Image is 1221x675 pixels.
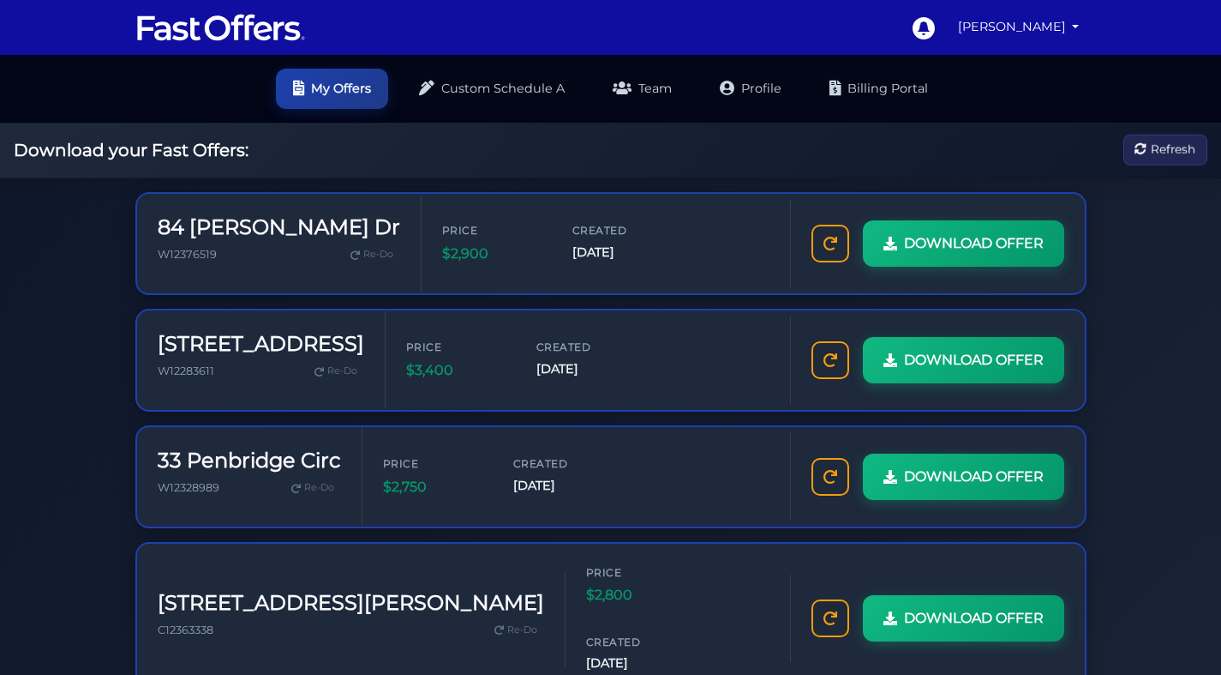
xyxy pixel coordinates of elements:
[158,591,544,616] h3: [STREET_ADDRESS][PERSON_NAME]
[284,477,341,499] a: Re-Do
[308,360,364,383] a: Re-Do
[158,449,341,473] h3: 33 Penbridge Circ
[586,634,689,650] span: Created
[158,624,213,636] span: C12363338
[276,69,388,109] a: My Offers
[586,654,689,673] span: [DATE]
[344,244,400,266] a: Re-Do
[14,140,248,160] h2: Download your Fast Offers:
[572,222,675,238] span: Created
[327,364,357,379] span: Re-Do
[863,595,1064,642] a: DOWNLOAD OFFER
[383,455,486,472] span: Price
[536,359,639,379] span: [DATE]
[488,619,544,642] a: Re-Do
[158,332,364,357] h3: [STREET_ADDRESS]
[536,339,639,355] span: Created
[402,69,582,109] a: Custom Schedule A
[904,466,1044,488] span: DOWNLOAD OFFER
[904,232,1044,255] span: DOWNLOAD OFFER
[863,220,1064,267] a: DOWNLOAD OFFER
[513,455,616,472] span: Created
[703,69,799,109] a: Profile
[904,607,1044,630] span: DOWNLOAD OFFER
[304,480,334,496] span: Re-Do
[442,222,545,238] span: Price
[951,10,1086,44] a: [PERSON_NAME]
[513,476,616,496] span: [DATE]
[586,584,689,606] span: $2,800
[1151,141,1195,160] span: Refresh
[1123,135,1207,166] button: Refresh
[596,69,689,109] a: Team
[363,247,393,262] span: Re-Do
[406,339,509,355] span: Price
[863,454,1064,500] a: DOWNLOAD OFFER
[158,481,219,494] span: W12328989
[863,337,1064,383] a: DOWNLOAD OFFER
[406,359,509,382] span: $3,400
[904,349,1044,371] span: DOWNLOAD OFFER
[586,564,689,581] span: Price
[507,623,537,638] span: Re-Do
[442,243,545,265] span: $2,900
[572,243,675,262] span: [DATE]
[158,365,214,377] span: W12283611
[812,69,945,109] a: Billing Portal
[158,248,217,261] span: W12376519
[158,215,400,240] h3: 84 [PERSON_NAME] Dr
[383,476,486,498] span: $2,750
